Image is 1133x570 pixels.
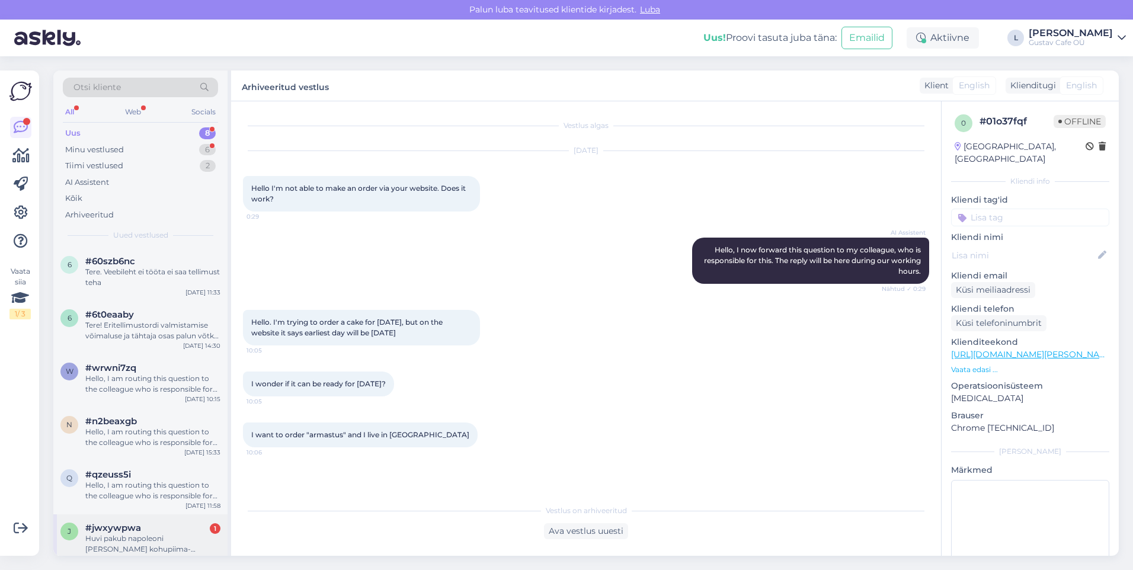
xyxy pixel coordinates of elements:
[951,380,1109,392] p: Operatsioonisüsteem
[199,127,216,139] div: 8
[65,144,124,156] div: Minu vestlused
[200,160,216,172] div: 2
[247,212,291,221] span: 0:29
[1029,28,1113,38] div: [PERSON_NAME]
[85,363,136,373] span: #wrwni7zq
[85,416,137,427] span: #n2beaxgb
[65,193,82,204] div: Kõik
[9,80,32,103] img: Askly Logo
[85,480,220,501] div: Hello, I am routing this question to the colleague who is responsible for this topic. The reply m...
[85,469,131,480] span: #qzeuss5i
[66,420,72,429] span: n
[951,446,1109,457] div: [PERSON_NAME]
[1029,28,1126,47] a: [PERSON_NAME]Gustav Cafe OÜ
[184,448,220,457] div: [DATE] 15:33
[1066,79,1097,92] span: English
[185,501,220,510] div: [DATE] 11:58
[66,473,72,482] span: q
[951,231,1109,244] p: Kliendi nimi
[189,104,218,120] div: Socials
[951,392,1109,405] p: [MEDICAL_DATA]
[68,527,71,536] span: j
[955,140,1086,165] div: [GEOGRAPHIC_DATA], [GEOGRAPHIC_DATA]
[68,313,72,322] span: 6
[65,160,123,172] div: Tiimi vestlused
[85,427,220,448] div: Hello, I am routing this question to the colleague who is responsible for this topic. The reply m...
[247,397,291,406] span: 10:05
[951,282,1035,298] div: Küsi meiliaadressi
[951,315,1046,331] div: Küsi telefoninumbrit
[85,256,135,267] span: #60szb6nc
[1006,79,1056,92] div: Klienditugi
[251,379,386,388] span: I wonder if it can be ready for [DATE]?
[980,114,1054,129] div: # 01o37fqf
[920,79,949,92] div: Klient
[65,127,81,139] div: Uus
[65,209,114,221] div: Arhiveeritud
[242,78,329,94] label: Arhiveeritud vestlus
[85,309,134,320] span: #6t0eaaby
[85,320,220,341] div: Tere! Eritellimustordi valmistamise võimaluse ja tähtaja osas palun võtke ühendust meie kliendite...
[63,104,76,120] div: All
[703,31,837,45] div: Proovi tasuta juba täna:
[704,245,923,276] span: Hello, I now forward this question to my colleague, who is responsible for this. The reply will b...
[951,194,1109,206] p: Kliendi tag'id
[703,32,726,43] b: Uus!
[73,81,121,94] span: Otsi kliente
[251,184,468,203] span: Hello I'm not able to make an order via your website. Does it work?
[951,409,1109,422] p: Brauser
[961,119,966,127] span: 0
[959,79,990,92] span: English
[185,395,220,404] div: [DATE] 10:15
[636,4,664,15] span: Luba
[66,367,73,376] span: w
[881,228,926,237] span: AI Assistent
[951,209,1109,226] input: Lisa tag
[199,144,216,156] div: 6
[951,176,1109,187] div: Kliendi info
[951,270,1109,282] p: Kliendi email
[1054,115,1106,128] span: Offline
[907,27,979,49] div: Aktiivne
[251,430,469,439] span: I want to order "armastus" and I live in [GEOGRAPHIC_DATA]
[123,104,143,120] div: Web
[247,448,291,457] span: 10:06
[9,266,31,319] div: Vaata siia
[68,260,72,269] span: 6
[210,523,220,534] div: 1
[243,120,929,131] div: Vestlus algas
[85,267,220,288] div: Tere. Veebileht ei tööta ei saa tellimust teha
[85,533,220,555] div: Huvi pakub napoleoni [PERSON_NAME] kohupiima-sidrunikreemi kook
[1029,38,1113,47] div: Gustav Cafe OÜ
[85,523,141,533] span: #jwxywpwa
[243,145,929,156] div: [DATE]
[881,284,926,293] span: Nähtud ✓ 0:29
[247,346,291,355] span: 10:05
[951,303,1109,315] p: Kliendi telefon
[951,336,1109,348] p: Klienditeekond
[951,464,1109,476] p: Märkmed
[841,27,892,49] button: Emailid
[85,373,220,395] div: Hello, I am routing this question to the colleague who is responsible for this topic. The reply m...
[184,555,220,563] div: [DATE] 13:38
[1007,30,1024,46] div: L
[951,349,1115,360] a: [URL][DOMAIN_NAME][PERSON_NAME]
[546,505,627,516] span: Vestlus on arhiveeritud
[251,318,444,337] span: Hello. I'm trying to order a cake for [DATE], but on the website it says earliest day will be [DATE]
[952,249,1096,262] input: Lisa nimi
[183,341,220,350] div: [DATE] 14:30
[544,523,628,539] div: Ava vestlus uuesti
[185,288,220,297] div: [DATE] 11:33
[9,309,31,319] div: 1 / 3
[951,364,1109,375] p: Vaata edasi ...
[113,230,168,241] span: Uued vestlused
[65,177,109,188] div: AI Assistent
[951,422,1109,434] p: Chrome [TECHNICAL_ID]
